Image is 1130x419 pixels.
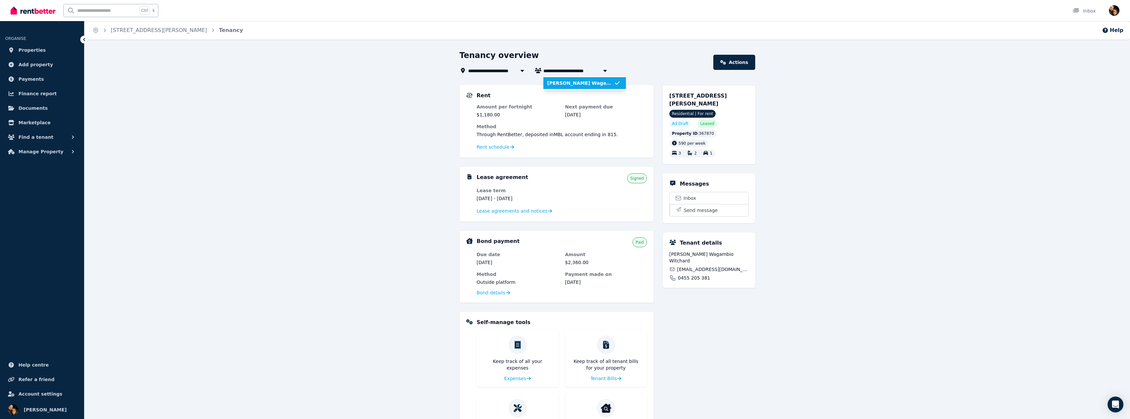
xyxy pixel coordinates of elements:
dt: Lease term [477,187,559,194]
h1: Tenancy overview [460,50,539,61]
button: Help [1102,26,1123,34]
span: Paid [635,240,644,245]
a: Rent schedule [477,144,514,150]
span: Leased [700,121,714,126]
div: Open Intercom Messenger [1108,397,1123,412]
a: Refer a friend [5,373,79,386]
span: 1 [710,151,713,156]
span: Payments [18,75,44,83]
img: Patrick Poole [8,404,18,415]
button: Manage Property [5,145,79,158]
div: Inbox [1073,8,1096,14]
span: [STREET_ADDRESS][PERSON_NAME] [669,93,727,107]
span: Lease agreements and notices [477,208,548,214]
a: [STREET_ADDRESS][PERSON_NAME] [111,27,207,33]
span: [PERSON_NAME] [24,406,67,414]
span: Through RentBetter , deposited in MBL account ending in 815 . [477,132,618,137]
dt: Method [477,123,647,130]
dt: Next payment due [565,104,647,110]
img: Patrick Poole [1109,5,1119,16]
img: Bond Details [466,238,473,244]
img: Rental Payments [466,93,473,98]
span: Expenses [504,375,526,382]
a: Finance report [5,87,79,100]
span: Add property [18,61,53,69]
h5: Tenant details [680,239,722,247]
dd: Outside platform [477,279,559,285]
span: [EMAIL_ADDRESS][DOMAIN_NAME] [677,266,748,273]
span: Tenant Bills [591,375,617,382]
span: Manage Property [18,148,63,156]
img: RentBetter [11,6,55,15]
a: Account settings [5,387,79,401]
dd: [DATE] - [DATE] [477,195,559,202]
span: 0455 205 381 [678,275,710,281]
dt: Payment made on [565,271,647,278]
h5: Lease agreement [477,173,528,181]
div: : 367870 [669,130,717,137]
button: Find a tenant [5,131,79,144]
a: Properties [5,44,79,57]
a: Tenant Bills [591,375,622,382]
span: Ctrl [140,6,150,15]
a: Lease agreements and notices [477,208,552,214]
nav: Breadcrumb [84,21,251,40]
span: Send message [684,207,718,214]
h5: Self-manage tools [477,318,531,326]
a: Help centre [5,358,79,372]
span: Finance report [18,90,57,98]
dt: Amount per fortnight [477,104,559,110]
a: Marketplace [5,116,79,129]
a: Tenancy [219,27,243,33]
span: Properties [18,46,46,54]
span: Property ID [672,131,698,136]
dd: [DATE] [477,259,559,266]
a: Documents [5,102,79,115]
span: 2 [694,151,697,156]
span: Inbox [684,195,696,201]
p: Keep track of all tenant bills for your property [570,358,642,371]
dt: Due date [477,251,559,258]
dd: $2,360.00 [565,259,647,266]
p: Keep track of all your expenses [482,358,553,371]
span: [PERSON_NAME] Wagambio Witchard [547,80,614,86]
span: 590 per week [679,141,706,146]
h5: Rent [477,92,491,100]
h5: Bond payment [477,237,520,245]
span: ORGANISE [5,36,26,41]
span: Ad: Draft [672,121,689,126]
a: Bond details [477,289,510,296]
span: Refer a friend [18,375,54,383]
span: Signed [630,176,644,181]
span: k [152,8,155,13]
span: Find a tenant [18,133,53,141]
dd: [DATE] [565,279,647,285]
a: Payments [5,73,79,86]
img: Condition reports [601,403,611,413]
span: Rent schedule [477,144,509,150]
dt: Method [477,271,559,278]
h5: Messages [680,180,709,188]
a: Inbox [670,192,748,204]
span: Marketplace [18,119,50,127]
a: Expenses [504,375,531,382]
span: Documents [18,104,48,112]
a: Actions [713,55,755,70]
span: Residential | For rent [669,110,716,118]
button: Send message [670,204,748,216]
span: Bond details [477,289,505,296]
dt: Amount [565,251,647,258]
dd: [DATE] [565,111,647,118]
span: Help centre [18,361,49,369]
span: Account settings [18,390,62,398]
span: 3 [679,151,681,156]
a: Add property [5,58,79,71]
dd: $1,180.00 [477,111,559,118]
span: [PERSON_NAME] Wagambio Witchard [669,251,749,264]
